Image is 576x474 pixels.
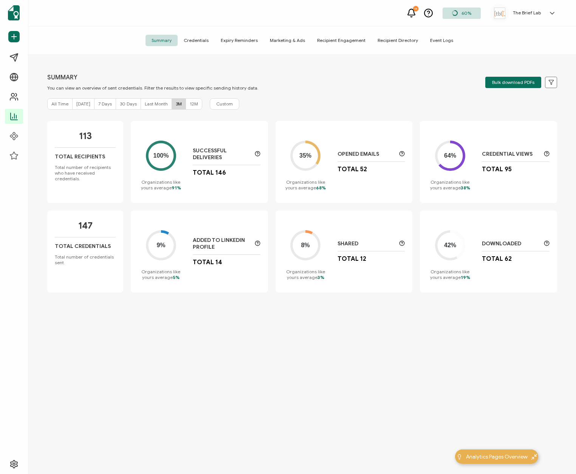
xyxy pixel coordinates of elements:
p: 113 [79,130,92,142]
span: 68% [316,185,326,191]
h5: The Brief Lab [513,10,541,15]
span: [DATE] [76,101,90,107]
span: Summary [146,35,178,46]
p: 147 [78,220,93,231]
span: 7 Days [98,101,112,107]
p: Organizations like yours average [138,179,183,191]
p: Added to LinkedIn Profile [193,237,251,251]
p: Total Recipients [55,153,105,160]
p: Opened Emails [338,151,396,158]
span: 3% [317,274,324,280]
p: Total 52 [338,166,367,173]
span: Last Month [145,101,168,107]
span: Analytics Pages Overview [466,453,528,461]
p: Organizations like yours average [427,269,472,280]
p: Total 95 [482,166,512,173]
p: Total 14 [193,259,222,266]
span: Expiry Reminders [215,35,264,46]
button: Custom [210,98,239,110]
button: Bulk download PDFs [485,77,541,88]
span: 60% [461,10,471,16]
span: 38% [461,185,470,191]
span: Custom [216,101,233,107]
span: Recipient Engagement [311,35,372,46]
span: 3M [176,101,182,107]
span: Event Logs [424,35,459,46]
p: SUMMARY [47,74,259,81]
p: Total number of credentials sent. [55,254,116,265]
img: sertifier-logomark-colored.svg [8,5,20,20]
p: Organizations like yours average [138,269,183,280]
span: Credentials [178,35,215,46]
span: 5% [173,274,180,280]
p: Total Credentials [55,243,111,249]
span: 30 Days [120,101,137,107]
p: Total 12 [338,255,366,263]
span: 91% [172,185,181,191]
p: Successful Deliveries [193,147,251,161]
p: Downloaded [482,240,540,247]
span: Bulk download PDFs [492,80,534,85]
p: Total 62 [482,255,512,263]
p: Total 146 [193,169,226,177]
p: Shared [338,240,396,247]
span: Recipient Directory [372,35,424,46]
p: Organizations like yours average [427,179,472,191]
p: You can view an overview of sent credentials. Filter the results to view specific sending history... [47,85,259,91]
p: Credential Views [482,151,540,158]
span: Marketing & Ads [264,35,311,46]
span: All Time [51,101,68,107]
p: Organizations like yours average [283,269,328,280]
p: Organizations like yours average [283,179,328,191]
p: Total number of recipients who have received credentials. [55,164,116,181]
span: 12M [190,101,198,107]
iframe: Chat Widget [538,438,576,474]
img: minimize-icon.svg [531,454,537,460]
div: 11 [413,6,418,11]
img: de9d8dba-b532-4726-86c2-5be5bac82dcc.jpeg [494,8,505,19]
span: 19% [461,274,470,280]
